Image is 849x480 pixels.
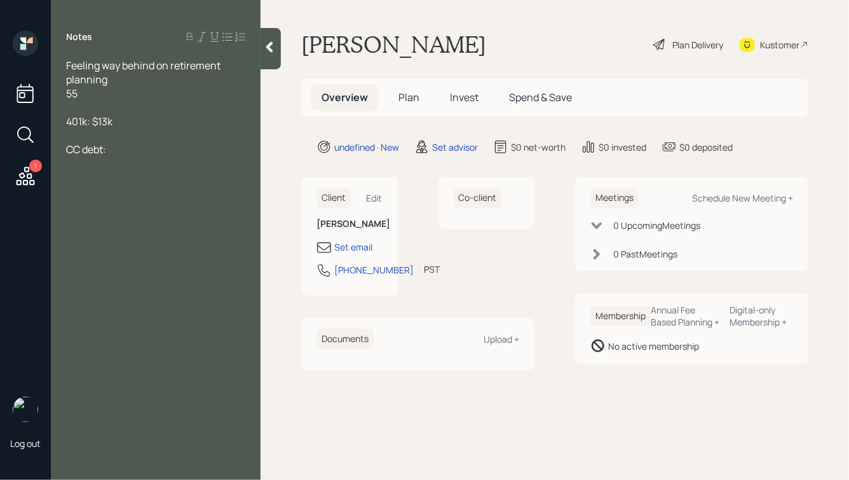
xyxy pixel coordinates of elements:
[301,31,486,58] h1: [PERSON_NAME]
[509,90,572,104] span: Spend & Save
[679,141,733,154] div: $0 deposited
[66,86,78,100] span: 55
[692,192,793,204] div: Schedule New Meeting +
[29,160,42,172] div: 1
[316,188,351,209] h6: Client
[334,263,414,277] div: [PHONE_NUMBER]
[424,263,440,276] div: PST
[316,329,374,350] h6: Documents
[760,38,799,51] div: Kustomer
[608,339,699,353] div: No active membership
[590,306,651,327] h6: Membership
[613,219,700,232] div: 0 Upcoming Meeting s
[730,304,793,328] div: Digital-only Membership +
[316,219,383,230] h6: [PERSON_NAME]
[398,90,419,104] span: Plan
[432,141,478,154] div: Set advisor
[484,333,519,345] div: Upload +
[66,58,222,86] span: Feeling way behind on retirement planning
[10,437,41,449] div: Log out
[590,188,639,209] h6: Meetings
[450,90,479,104] span: Invest
[454,188,502,209] h6: Co-client
[367,192,383,204] div: Edit
[511,141,566,154] div: $0 net-worth
[651,304,720,328] div: Annual Fee Based Planning +
[672,38,723,51] div: Plan Delivery
[13,397,38,422] img: hunter_neumayer.jpg
[334,240,372,254] div: Set email
[66,31,92,43] label: Notes
[66,142,106,156] span: CC debt:
[599,141,646,154] div: $0 invested
[66,114,112,128] span: 401k: $13k
[334,141,399,154] div: undefined · New
[613,247,677,261] div: 0 Past Meeting s
[322,90,368,104] span: Overview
